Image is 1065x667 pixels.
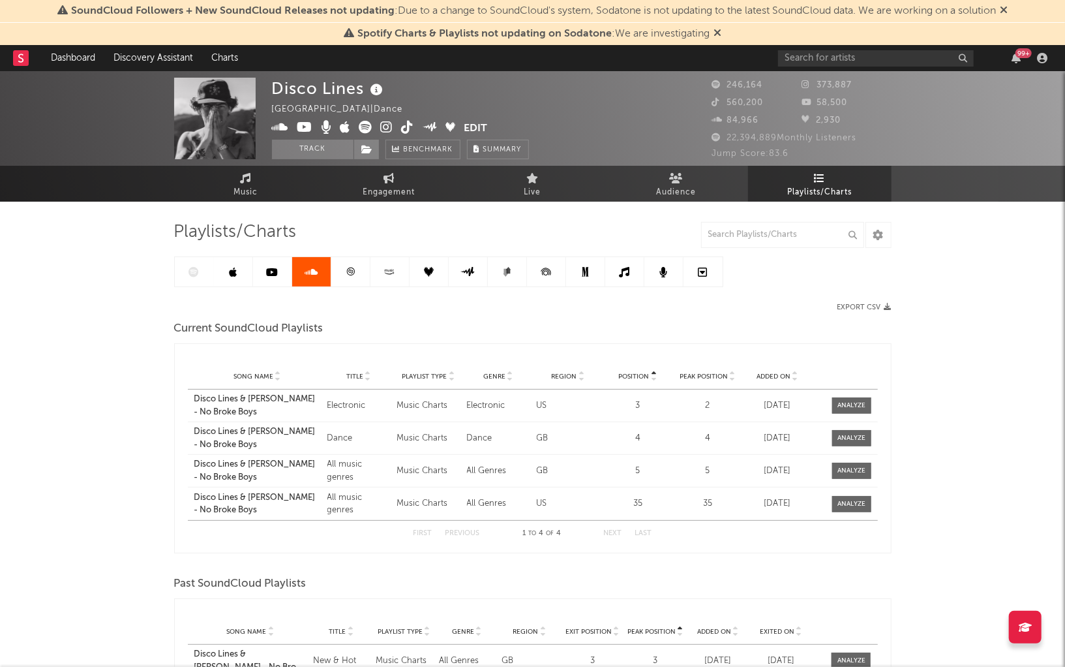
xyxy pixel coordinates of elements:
div: 35 [676,497,740,510]
a: Live [461,166,605,202]
span: Song Name [233,373,273,380]
div: 2 [676,399,740,412]
span: Exit Position [565,628,612,636]
span: Added On [697,628,731,636]
input: Search Playlists/Charts [701,222,864,248]
div: [DATE] [746,497,809,510]
div: [DATE] [746,399,809,412]
span: Dismiss [1000,6,1008,16]
div: All music genres [327,491,391,517]
a: Benchmark [385,140,460,159]
span: : Due to a change to SoundCloud's system, Sodatone is not updating to the latest SoundCloud data.... [71,6,996,16]
span: Jump Score: 83.6 [712,149,789,158]
span: Summary [483,146,522,153]
div: [GEOGRAPHIC_DATA] | Dance [272,102,418,117]
button: Last [635,530,652,537]
span: 58,500 [802,99,847,107]
span: Position [619,373,650,380]
span: Genre [483,373,505,380]
span: Peak Position [627,628,676,636]
div: [DATE] [746,432,809,445]
div: Dance [327,432,391,445]
div: Electronic [327,399,391,412]
span: Music [233,185,258,200]
span: 84,966 [712,116,759,125]
div: 3 [607,399,670,412]
div: 4 [676,432,740,445]
span: Region [513,628,539,636]
span: Playlists/Charts [174,225,297,240]
span: Peak Position [680,373,728,380]
div: Music Charts [397,465,460,478]
a: Playlists/Charts [748,166,892,202]
div: All Genres [467,465,530,478]
span: Playlist Type [402,373,447,380]
span: Title [329,628,346,636]
span: Genre [452,628,474,636]
div: Electronic [467,399,530,412]
a: Disco Lines & [PERSON_NAME] - No Broke Boys [194,491,321,517]
button: Previous [445,530,480,537]
span: Spotify Charts & Playlists not updating on Sodatone [357,29,612,39]
span: Region [552,373,577,380]
button: Next [604,530,622,537]
div: 1 4 4 [506,526,578,542]
span: : We are investigating [357,29,710,39]
div: 99 + [1015,48,1032,58]
span: 246,164 [712,81,763,89]
span: Live [524,185,541,200]
span: to [528,531,536,536]
span: Song Name [226,628,266,636]
span: 373,887 [802,81,852,89]
div: [DATE] [746,465,809,478]
div: GB [537,432,600,445]
div: US [537,497,600,510]
a: Disco Lines & [PERSON_NAME] - No Broke Boys [194,458,321,484]
div: 4 [607,432,670,445]
span: Playlists/Charts [787,185,852,200]
button: Track [272,140,353,159]
span: Exited On [760,628,794,636]
span: Benchmark [404,142,453,158]
a: Audience [605,166,748,202]
a: Disco Lines & [PERSON_NAME] - No Broke Boys [194,393,321,418]
span: of [546,531,554,536]
div: 5 [676,465,740,478]
span: Audience [656,185,696,200]
button: Summary [467,140,529,159]
a: Discovery Assistant [104,45,202,71]
div: GB [537,465,600,478]
div: All music genres [327,458,391,484]
div: Music Charts [397,497,460,510]
span: 22,394,889 Monthly Listeners [712,134,857,142]
div: All Genres [467,497,530,510]
button: Edit [464,121,487,137]
a: Dashboard [42,45,104,71]
span: Dismiss [713,29,721,39]
span: Current SoundCloud Playlists [174,321,323,337]
a: Music [174,166,318,202]
div: Music Charts [397,432,460,445]
span: 560,200 [712,99,764,107]
span: Title [346,373,363,380]
button: First [413,530,432,537]
span: SoundCloud Followers + New SoundCloud Releases not updating [71,6,395,16]
span: Added On [757,373,790,380]
div: 35 [607,497,670,510]
a: Charts [202,45,247,71]
div: US [537,399,600,412]
span: Engagement [363,185,415,200]
button: Export CSV [837,303,892,311]
div: Dance [467,432,530,445]
a: Engagement [318,166,461,202]
span: Past SoundCloud Playlists [174,576,307,592]
div: Music Charts [397,399,460,412]
span: Playlist Type [378,628,423,636]
a: Disco Lines & [PERSON_NAME] - No Broke Boys [194,426,321,451]
span: 2,930 [802,116,841,125]
button: 99+ [1012,53,1021,63]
